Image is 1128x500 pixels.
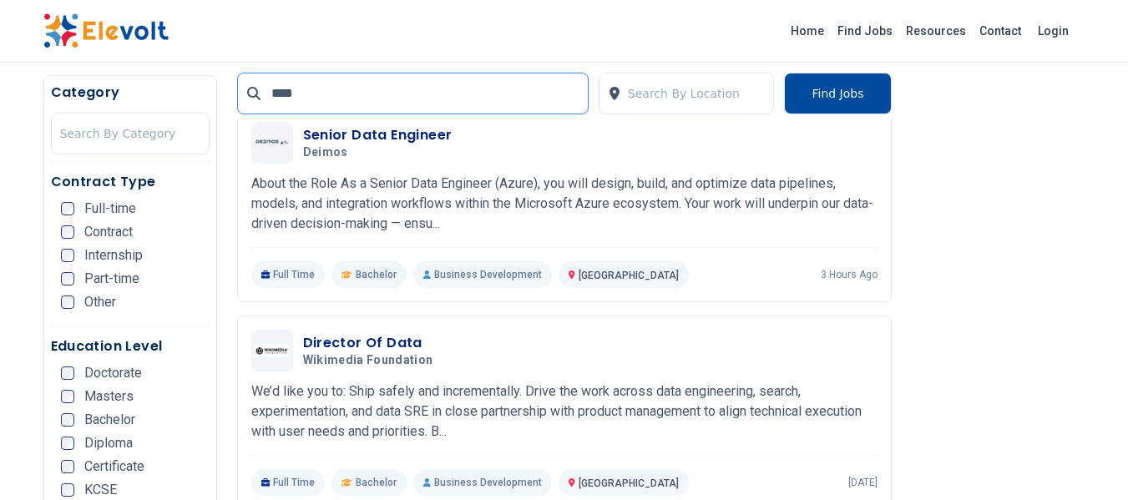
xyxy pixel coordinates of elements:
span: Deimos [303,145,348,160]
span: Doctorate [84,366,142,380]
a: Wikimedia FoundationDirector Of DataWikimedia FoundationWe’d like you to: Ship safely and increme... [251,330,878,496]
h3: Director Of Data [303,333,440,353]
input: Contract [61,225,74,239]
p: We’d like you to: Ship safely and incrementally. Drive the work across data engineering, search, ... [251,381,878,442]
span: Certificate [84,460,144,473]
p: About the Role As a Senior Data Engineer (Azure), you will design, build, and optimize data pipel... [251,174,878,234]
span: [GEOGRAPHIC_DATA] [579,270,679,281]
input: KCSE [61,483,74,497]
span: Bachelor [84,413,135,427]
input: Internship [61,249,74,262]
h5: Education Level [51,336,210,356]
h5: Contract Type [51,172,210,192]
a: Resources [899,18,973,44]
img: Wikimedia Foundation [255,344,289,357]
span: Internship [84,249,143,262]
span: Diploma [84,437,133,450]
input: Certificate [61,460,74,473]
input: Bachelor [61,413,74,427]
h3: Senior Data Engineer [303,125,453,145]
span: [GEOGRAPHIC_DATA] [579,477,679,489]
a: Contact [973,18,1028,44]
span: Masters [84,390,134,403]
p: Business Development [413,469,552,496]
p: Full Time [251,261,326,288]
button: Find Jobs [784,73,891,114]
span: Wikimedia Foundation [303,353,433,368]
span: Bachelor [356,268,397,281]
input: Masters [61,390,74,403]
p: [DATE] [848,476,878,489]
p: Business Development [413,261,552,288]
input: Diploma [61,437,74,450]
span: Contract [84,225,133,239]
a: Home [784,18,831,44]
iframe: Chat Widget [1045,420,1128,500]
input: Doctorate [61,366,74,380]
a: Find Jobs [831,18,899,44]
p: Full Time [251,469,326,496]
span: KCSE [84,483,117,497]
img: Elevolt [43,13,169,48]
input: Full-time [61,202,74,215]
a: Login [1028,14,1079,48]
a: DeimosSenior Data EngineerDeimosAbout the Role As a Senior Data Engineer (Azure), you will design... [251,122,878,288]
h5: Category [51,83,210,103]
span: Other [84,295,116,309]
input: Other [61,295,74,309]
p: 3 hours ago [821,268,878,281]
span: Part-time [84,272,139,285]
input: Part-time [61,272,74,285]
span: Bachelor [356,476,397,489]
img: Deimos [255,139,289,146]
span: Full-time [84,202,136,215]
